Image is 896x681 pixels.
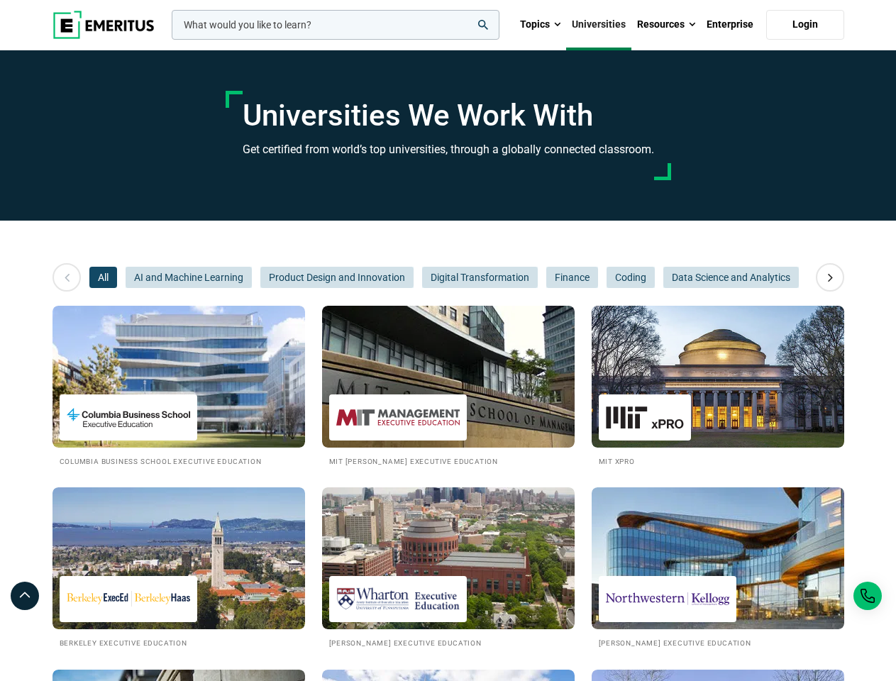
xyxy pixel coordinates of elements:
a: Universities We Work With Berkeley Executive Education Berkeley Executive Education [52,487,305,648]
a: Login [766,10,844,40]
button: Digital Transformation [422,267,538,288]
button: All [89,267,117,288]
h2: [PERSON_NAME] Executive Education [329,636,568,648]
img: Berkeley Executive Education [67,583,190,615]
img: Universities We Work With [322,487,575,629]
a: Universities We Work With Kellogg Executive Education [PERSON_NAME] Executive Education [592,487,844,648]
img: Kellogg Executive Education [606,583,729,615]
h3: Get certified from world’s top universities, through a globally connected classroom. [243,140,654,159]
img: Universities We Work With [592,306,844,448]
h2: MIT xPRO [599,455,837,467]
a: Universities We Work With MIT xPRO MIT xPRO [592,306,844,467]
button: AI and Machine Learning [126,267,252,288]
img: MIT Sloan Executive Education [336,402,460,433]
button: Data Science and Analytics [663,267,799,288]
button: Product Design and Innovation [260,267,414,288]
input: woocommerce-product-search-field-0 [172,10,499,40]
h2: [PERSON_NAME] Executive Education [599,636,837,648]
a: Universities We Work With Columbia Business School Executive Education Columbia Business School E... [52,306,305,467]
h2: Columbia Business School Executive Education [60,455,298,467]
a: Universities We Work With MIT Sloan Executive Education MIT [PERSON_NAME] Executive Education [322,306,575,467]
img: Universities We Work With [322,306,575,448]
button: Finance [546,267,598,288]
img: MIT xPRO [606,402,684,433]
img: Universities We Work With [52,306,305,448]
img: Columbia Business School Executive Education [67,402,190,433]
a: Universities We Work With Wharton Executive Education [PERSON_NAME] Executive Education [322,487,575,648]
button: Coding [607,267,655,288]
h2: MIT [PERSON_NAME] Executive Education [329,455,568,467]
h2: Berkeley Executive Education [60,636,298,648]
img: Wharton Executive Education [336,583,460,615]
img: Universities We Work With [592,487,844,629]
h1: Universities We Work With [243,98,654,133]
img: Universities We Work With [52,487,305,629]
